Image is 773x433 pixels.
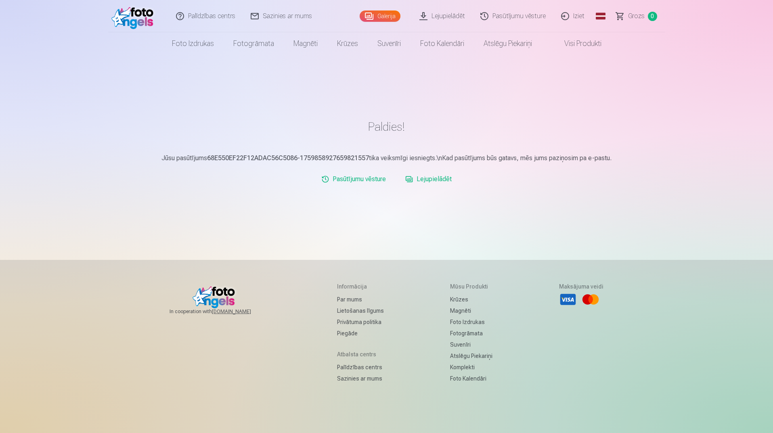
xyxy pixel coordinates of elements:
[360,10,400,22] a: Galerija
[411,32,474,55] a: Foto kalendāri
[337,373,384,384] a: Sazinies ar mums
[284,32,327,55] a: Magnēti
[450,305,492,316] a: Magnēti
[559,282,603,291] h5: Maksājuma veidi
[402,171,455,187] a: Lejupielādēt
[337,282,384,291] h5: Informācija
[450,282,492,291] h5: Mūsu produkti
[628,11,645,21] span: Grozs
[559,291,577,308] li: Visa
[327,32,368,55] a: Krūzes
[111,3,158,29] img: /fa1
[450,350,492,362] a: Atslēgu piekariņi
[337,350,384,358] h5: Atbalsta centrs
[207,154,369,162] b: 68E550EF22F12ADAC56C5086-1759858927659821557
[648,12,657,21] span: 0
[224,32,284,55] a: Fotogrāmata
[337,362,384,373] a: Palīdzības centrs
[337,294,384,305] a: Par mums
[151,153,622,163] p: Jūsu pasūtījums tika veiksmīgi iesniegts.\nKad pasūtījums būs gatavs, mēs jums paziņosim pa e-pastu.
[170,308,270,315] span: In cooperation with
[162,32,224,55] a: Foto izdrukas
[337,328,384,339] a: Piegāde
[450,373,492,384] a: Foto kalendāri
[450,316,492,328] a: Foto izdrukas
[474,32,542,55] a: Atslēgu piekariņi
[151,119,622,134] h1: Paldies!
[337,305,384,316] a: Lietošanas līgums
[212,308,270,315] a: [DOMAIN_NAME]
[450,339,492,350] a: Suvenīri
[450,362,492,373] a: Komplekti
[542,32,611,55] a: Visi produkti
[450,328,492,339] a: Fotogrāmata
[337,316,384,328] a: Privātuma politika
[582,291,599,308] li: Mastercard
[368,32,411,55] a: Suvenīri
[450,294,492,305] a: Krūzes
[318,171,389,187] a: Pasūtījumu vēsture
